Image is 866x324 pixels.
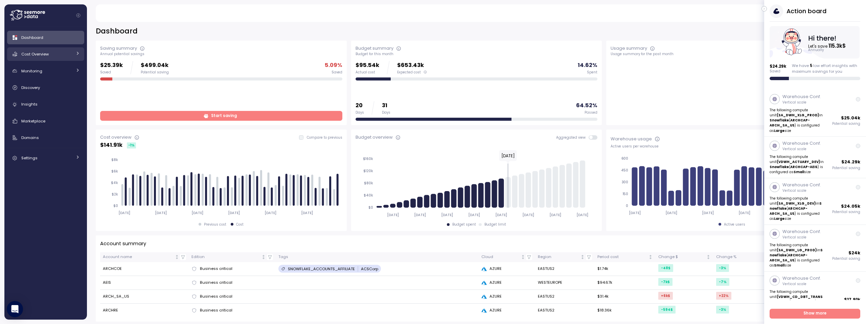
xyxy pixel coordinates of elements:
[585,110,597,115] div: Passed
[535,304,594,317] td: EASTUS2
[841,203,861,210] p: $ 24.05k
[595,262,656,276] td: $1.74k
[387,213,398,217] tspan: [DATE]
[611,52,853,56] div: Usage summary for the past month
[578,61,597,70] p: 14.62 %
[770,289,824,315] p: The following compute unit in ( ) is configured as size
[844,296,861,303] p: $ 17.91k
[481,266,532,272] div: AZURE
[100,111,342,121] a: Start saving
[702,211,714,215] tspan: [DATE]
[829,42,846,49] tspan: 115.3k $
[7,64,84,78] a: Monitoring
[576,213,588,217] tspan: [DATE]
[100,304,189,317] td: ARCHRE
[764,225,866,272] a: Warehouse Conf.Vertical scaleThe following compute unit(SA_DWH_LG_PROD)inSnowflake(ARCHCAP-ARCH_S...
[100,252,189,262] th: Account nameNot sorted
[770,108,824,133] p: The following compute unit in ( ) is configured as size
[658,254,705,260] div: Change $
[595,276,656,290] td: $94.67k
[363,169,373,173] tspan: $120k
[777,248,817,252] strong: (SA_DWH_LG_PROD)
[368,205,373,210] tspan: $0
[261,255,266,259] div: Not sorted
[21,85,40,90] span: Discovery
[100,262,189,276] td: ARCHCOE
[833,256,861,261] p: Potential saving
[782,275,821,282] p: Warehouse Conf.
[382,101,390,110] p: 31
[782,93,821,100] p: Warehouse Conf.
[452,222,476,227] div: Budget spent
[100,240,146,248] p: Account summary
[21,118,45,124] span: Marketplace
[7,131,84,144] a: Domains
[191,211,203,215] tspan: [DATE]
[7,114,84,128] a: Marketplace
[356,110,364,115] div: Days
[468,213,480,217] tspan: [DATE]
[580,255,585,259] div: Not sorted
[833,166,861,170] p: Potential saving
[770,64,787,69] p: $ 24.29k
[595,290,656,304] td: $31.4k
[792,63,861,74] div: We have low effort insights with maximum savings for you
[100,70,123,75] div: Saved
[622,192,629,196] tspan: 150
[484,222,506,227] div: Budget limit
[479,252,535,262] th: CloudNot sorted
[713,252,773,262] th: Change %Not sorted
[782,235,821,240] p: Vertical scale
[782,100,821,105] p: Vertical scale
[100,61,123,70] p: $25.39k
[770,165,789,169] strong: Snowflake
[658,292,673,300] div: +6k $
[325,61,342,70] p: 5.09 %
[301,211,313,215] tspan: [DATE]
[791,165,818,169] strong: ARCHCAP-AEIS
[441,213,453,217] tspan: [DATE]
[481,254,520,260] div: Cloud
[849,250,861,256] p: $ 24k
[288,266,355,272] p: SNOWFLAKE_ACCOUNTS_AFFILIATE
[21,135,39,140] span: Domains
[522,213,534,217] tspan: [DATE]
[356,61,379,70] p: $95.54k
[595,252,656,262] th: Period costNot sorted
[611,45,647,52] div: Usage summary
[100,141,122,150] p: $ 141.91k
[665,211,677,215] tspan: [DATE]
[716,264,729,272] div: -3 %
[770,253,808,262] strong: ARCHCAP-ARCH_SA_US
[777,201,816,206] strong: (SA_DWH_XLG_DEV)
[538,254,579,260] div: Region
[307,135,342,140] p: Compare to previous
[833,210,861,214] p: Potential saving
[782,182,821,188] p: Warehouse Conf.
[764,137,866,178] a: Warehouse Conf.Vertical scaleThe following compute unit(VDWH_ACTUARY_DEV)inSnowflake(ARCHCAP-AEIS...
[549,213,561,217] tspan: [DATE]
[770,196,824,222] p: The following compute unit in ( ) is configured as size
[595,304,656,317] td: $18.36k
[621,168,629,172] tspan: 450
[794,170,804,174] strong: Small
[7,98,84,111] a: Insights
[21,101,38,107] span: Insights
[770,69,787,74] p: Saved
[716,292,731,300] div: +22 %
[777,113,820,117] strong: (SA_DWH_XLG_PROD)
[809,48,825,52] text: Annually
[414,213,426,217] tspan: [DATE]
[356,134,393,141] div: Budget overview
[764,90,866,137] a: Warehouse Conf.Vertical scaleThe following compute unit(SA_DWH_XLG_PROD)inSnowflake(ARCHCAP-ARCH_...
[782,147,821,152] p: Vertical scale
[204,222,226,227] div: Previous cost
[363,157,373,161] tspan: $160k
[724,222,745,227] div: Active users
[21,68,42,74] span: Monitoring
[626,204,629,208] tspan: 0
[795,300,815,304] strong: Snowflake
[278,254,476,260] div: Tags
[100,52,342,56] div: Annual potential savings
[7,31,84,44] a: Dashboard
